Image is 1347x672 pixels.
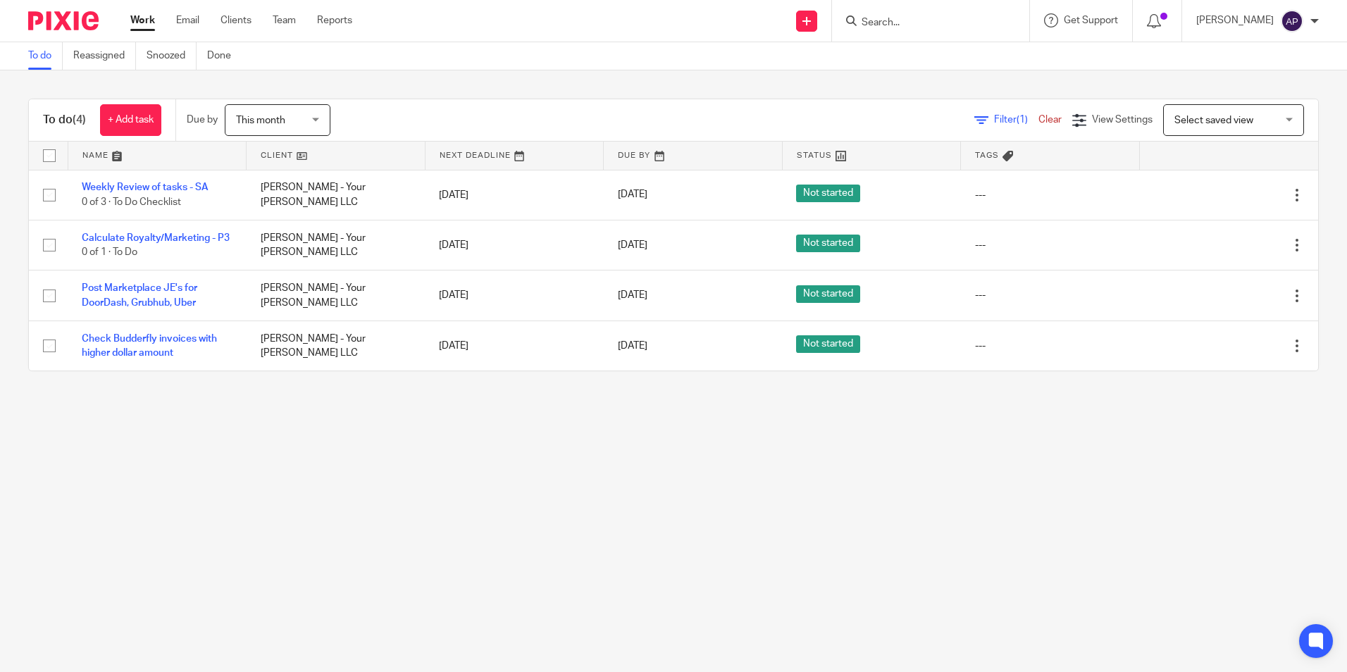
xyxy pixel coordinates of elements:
div: --- [975,288,1126,302]
span: 0 of 3 · To Do Checklist [82,197,181,207]
a: To do [28,42,63,70]
a: Check Budderfly invoices with higher dollar amount [82,334,217,358]
td: [DATE] [425,220,604,270]
span: Get Support [1064,15,1118,25]
span: [DATE] [618,290,647,300]
a: Clear [1038,115,1062,125]
span: Not started [796,335,860,353]
span: This month [236,116,285,125]
div: --- [975,188,1126,202]
a: Done [207,42,242,70]
a: Snoozed [147,42,197,70]
td: [DATE] [425,321,604,371]
span: [DATE] [618,240,647,250]
p: Due by [187,113,218,127]
input: Search [860,17,987,30]
span: [DATE] [618,190,647,200]
span: Filter [994,115,1038,125]
a: Reassigned [73,42,136,70]
td: [DATE] [425,170,604,220]
span: View Settings [1092,115,1153,125]
a: Reports [317,13,352,27]
span: [DATE] [618,341,647,351]
img: Pixie [28,11,99,30]
p: [PERSON_NAME] [1196,13,1274,27]
span: (4) [73,114,86,125]
span: Not started [796,285,860,303]
a: Work [130,13,155,27]
span: Select saved view [1174,116,1253,125]
span: Not started [796,185,860,202]
td: [PERSON_NAME] - Your [PERSON_NAME] LLC [247,270,426,321]
span: 0 of 1 · To Do [82,247,137,257]
a: Weekly Review of tasks - SA [82,182,209,192]
div: --- [975,238,1126,252]
a: + Add task [100,104,161,136]
a: Team [273,13,296,27]
td: [DATE] [425,270,604,321]
span: Tags [975,151,999,159]
a: Calculate Royalty/Marketing - P3 [82,233,230,243]
td: [PERSON_NAME] - Your [PERSON_NAME] LLC [247,321,426,371]
h1: To do [43,113,86,127]
td: [PERSON_NAME] - Your [PERSON_NAME] LLC [247,220,426,270]
img: svg%3E [1281,10,1303,32]
div: --- [975,339,1126,353]
td: [PERSON_NAME] - Your [PERSON_NAME] LLC [247,170,426,220]
span: (1) [1017,115,1028,125]
span: Not started [796,235,860,252]
a: Clients [221,13,252,27]
a: Post Marketplace JE's for DoorDash, Grubhub, Uber [82,283,197,307]
a: Email [176,13,199,27]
